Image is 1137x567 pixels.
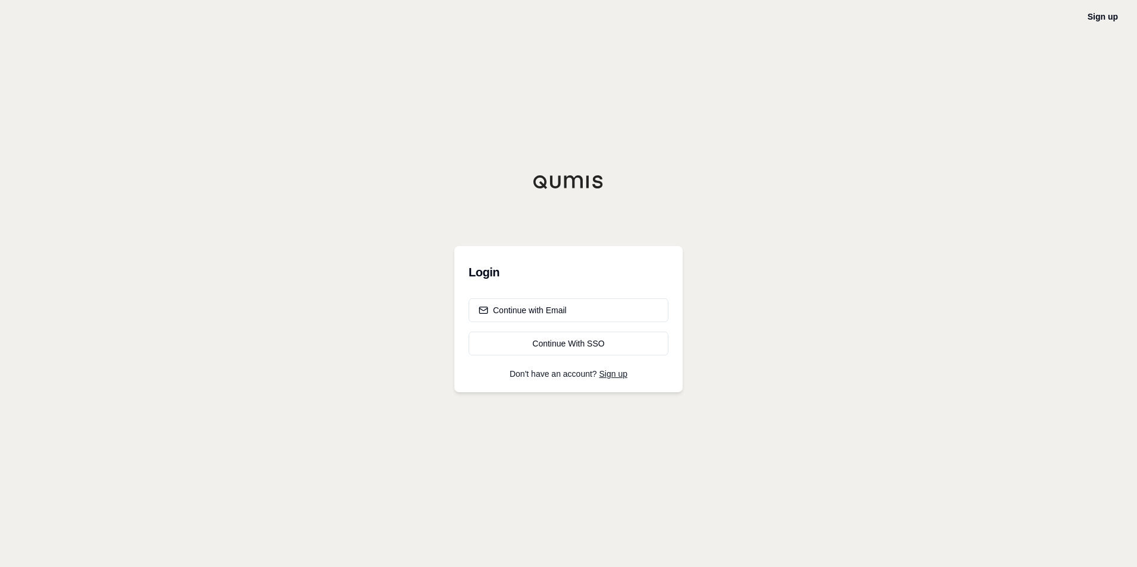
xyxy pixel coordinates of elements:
[479,338,658,349] div: Continue With SSO
[469,332,668,355] a: Continue With SSO
[469,260,668,284] h3: Login
[533,175,604,189] img: Qumis
[599,369,627,379] a: Sign up
[469,370,668,378] p: Don't have an account?
[1088,12,1118,21] a: Sign up
[469,298,668,322] button: Continue with Email
[479,304,567,316] div: Continue with Email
